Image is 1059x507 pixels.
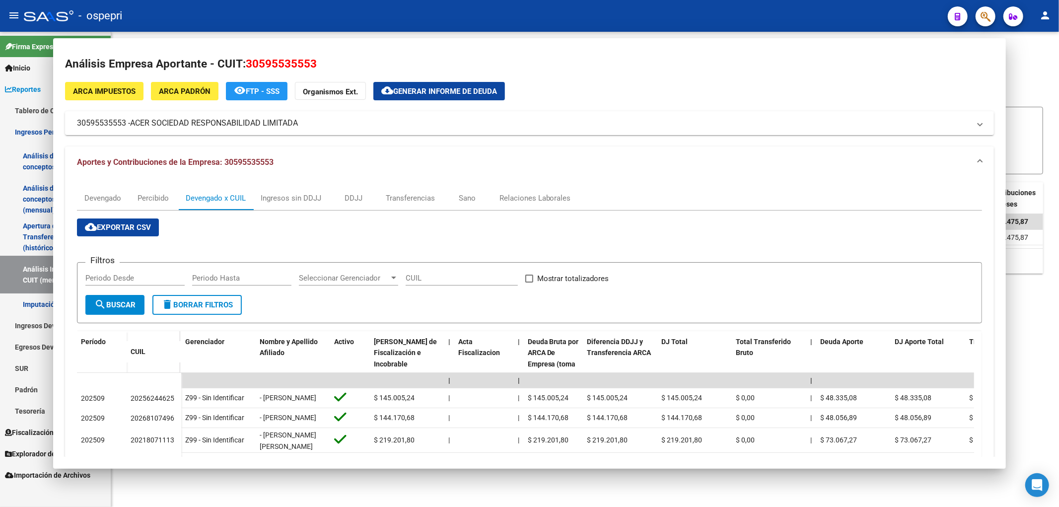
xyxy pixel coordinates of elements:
[303,87,358,96] strong: Organismos Ext.
[185,338,224,346] span: Gerenciador
[234,84,246,96] mat-icon: remove_red_eye
[295,82,366,100] button: Organismos Ext.
[459,193,476,204] div: Sano
[811,394,812,402] span: |
[528,338,579,391] span: Deuda Bruta por ARCA De Empresa (toma en cuenta todos los afiliados)
[1039,9,1051,21] mat-icon: person
[448,338,450,346] span: |
[988,217,1028,225] span: $ 172.475,87
[988,189,1036,208] span: Contribuciones Intereses
[537,273,609,285] span: Mostrar totalizadores
[988,233,1028,241] span: $ 172.475,87
[77,117,971,129] mat-panel-title: 30595535553 -
[85,255,120,266] h3: Filtros
[65,56,994,72] h2: Análisis Empresa Aportante - CUIT:
[65,82,143,100] button: ARCA Impuestos
[662,414,703,422] span: $ 144.170,68
[821,436,857,444] span: $ 73.067,27
[65,146,994,178] mat-expansion-panel-header: Aportes y Contribuciones de la Empresa: 30595535553
[393,87,497,96] span: Generar informe de deuda
[583,331,658,398] datatable-header-cell: Diferencia DDJJ y Transferencia ARCA
[528,394,568,402] span: $ 145.005,24
[381,84,393,96] mat-icon: cloud_download
[256,331,330,398] datatable-header-cell: Nombre y Apellido Afiliado
[5,63,30,73] span: Inicio
[821,338,864,346] span: Deuda Aporte
[81,414,105,422] span: 202509
[130,117,298,129] span: ACER SOCIEDAD RESPONSABILIDAD LIMITADA
[131,393,174,404] div: 20256244625
[895,414,932,422] span: $ 48.056,89
[138,193,169,204] div: Percibido
[5,427,65,438] span: Fiscalización RG
[454,331,514,398] datatable-header-cell: Acta Fiscalizacion
[65,111,994,135] mat-expansion-panel-header: 30595535553 -ACER SOCIEDAD RESPONSABILIDAD LIMITADA
[448,436,450,444] span: |
[77,157,274,167] span: Aportes y Contribuciones de la Empresa: 30595535553
[81,338,106,346] span: Período
[499,193,571,204] div: Relaciones Laborales
[587,338,651,357] span: Diferencia DDJJ y Transferencia ARCA
[811,436,812,444] span: |
[895,338,944,346] span: DJ Aporte Total
[85,223,151,232] span: Exportar CSV
[94,298,106,310] mat-icon: search
[518,436,519,444] span: |
[1025,473,1049,497] div: Open Intercom Messenger
[84,193,121,204] div: Devengado
[587,394,628,402] span: $ 145.005,24
[821,394,857,402] span: $ 48.335,08
[732,331,807,398] datatable-header-cell: Total Transferido Bruto
[817,331,891,398] datatable-header-cell: Deuda Aporte
[260,414,316,422] span: - [PERSON_NAME]
[528,436,568,444] span: $ 219.201,80
[895,436,932,444] span: $ 73.067,27
[5,41,57,52] span: Firma Express
[736,394,755,402] span: $ 0,00
[891,331,966,398] datatable-header-cell: DJ Aporte Total
[246,57,317,70] span: 30595535553
[984,182,1043,215] datatable-header-cell: Contribuciones Intereses
[5,84,41,95] span: Reportes
[811,376,813,384] span: |
[299,274,389,283] span: Seleccionar Gerenciador
[374,338,437,368] span: [PERSON_NAME] de Fiscalización e Incobrable
[518,394,519,402] span: |
[374,414,415,422] span: $ 144.170,68
[448,414,450,422] span: |
[587,414,628,422] span: $ 144.170,68
[152,295,242,315] button: Borrar Filtros
[736,338,791,357] span: Total Transferido Bruto
[181,331,256,398] datatable-header-cell: Gerenciador
[458,338,500,357] span: Acta Fiscalizacion
[127,341,181,362] datatable-header-cell: CUIL
[81,394,105,402] span: 202509
[518,414,519,422] span: |
[246,87,280,96] span: FTP - SSS
[518,338,520,346] span: |
[73,87,136,96] span: ARCA Impuestos
[970,394,988,402] span: $ 0,00
[811,414,812,422] span: |
[334,338,354,346] span: Activo
[370,331,444,398] datatable-header-cell: Deuda Bruta Neto de Fiscalización e Incobrable
[85,295,144,315] button: Buscar
[386,193,435,204] div: Transferencias
[186,193,246,204] div: Devengado x CUIL
[587,436,628,444] span: $ 219.201,80
[374,436,415,444] span: $ 219.201,80
[736,436,755,444] span: $ 0,00
[807,331,817,398] datatable-header-cell: |
[159,87,211,96] span: ARCA Padrón
[185,394,244,402] span: Z99 - Sin Identificar
[260,338,318,357] span: Nombre y Apellido Afiliado
[662,436,703,444] span: $ 219.201,80
[658,331,732,398] datatable-header-cell: DJ Total
[131,348,145,356] span: CUIL
[77,331,127,373] datatable-header-cell: Período
[77,218,159,236] button: Exportar CSV
[5,448,84,459] span: Explorador de Archivos
[345,193,362,204] div: DDJJ
[8,9,20,21] mat-icon: menu
[185,414,244,422] span: Z99 - Sin Identificar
